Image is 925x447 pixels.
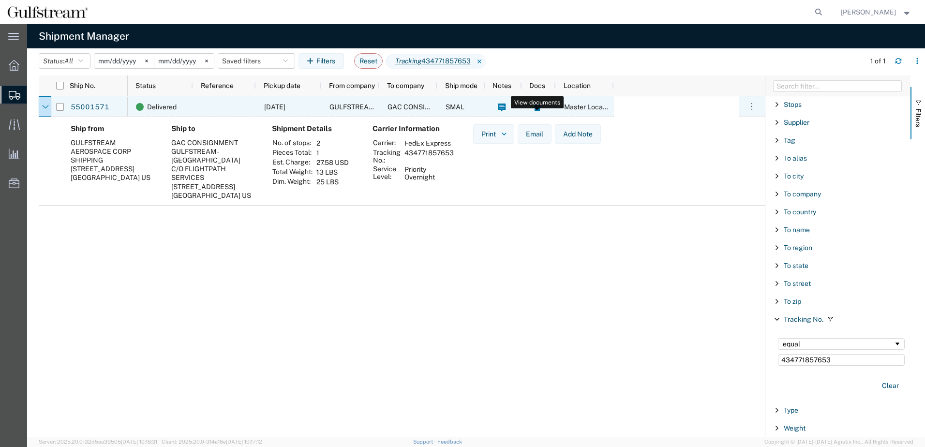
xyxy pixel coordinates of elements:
input: Filter Value [778,354,905,366]
img: logo [7,5,89,19]
span: Location [564,82,591,89]
span: 03/17/2025 [264,103,285,111]
span: GULFSTREAM AEROSPACE CORP [329,103,436,111]
th: No. of stops: [272,138,313,148]
td: 25 LBS [313,177,352,187]
div: 1 of 1 [870,56,887,66]
span: Client: 2025.20.0-314a16e [162,439,262,445]
div: [STREET_ADDRESS] [71,164,156,173]
span: Tracking No. [784,315,823,323]
td: Priority Overnight [401,164,457,182]
th: Carrier: [373,138,401,148]
div: C/O FLIGHTPATH SERVICES [171,164,256,182]
span: [DATE] 10:17:12 [226,439,262,445]
span: Server: 2025.20.0-32d5ea39505 [39,439,157,445]
td: 1 [313,148,352,158]
span: To country [784,208,816,216]
input: Not set [154,54,214,68]
button: Email [518,124,552,144]
div: SHIPPING [71,156,156,164]
div: [STREET_ADDRESS] [171,182,256,191]
a: 55001571 [70,100,110,115]
button: Add Note [555,124,601,144]
h4: Shipment Details [272,124,357,133]
span: To company [784,190,821,198]
td: 27.58 USD [313,158,352,167]
span: Weight [784,424,806,432]
div: [GEOGRAPHIC_DATA] US [71,173,156,182]
button: Clear [876,378,905,394]
h4: Shipment Manager [39,24,129,48]
span: Ship No. [70,82,95,89]
div: GAC CONSIGNMENT [171,138,256,147]
th: Tracking No.: [373,148,401,164]
a: Feedback [437,439,462,445]
th: Dim. Weight: [272,177,313,187]
span: Filters [914,108,922,127]
th: Pieces Total: [272,148,313,158]
button: Saved filters [218,53,295,69]
span: To zip [784,298,801,305]
button: Filters [298,53,344,69]
span: Supplier [784,119,809,126]
i: Tracking [395,56,421,66]
div: Filtering operator [778,338,905,350]
span: To company [387,82,424,89]
span: From company [329,82,375,89]
span: To state [784,262,808,269]
td: 13 LBS [313,167,352,177]
button: Reset [354,53,383,69]
span: [DATE] 10:18:31 [121,439,157,445]
span: To region [784,244,812,252]
span: Delivered [147,97,177,117]
span: To alias [784,154,807,162]
span: GAC CONSIGNMENT [388,103,454,111]
button: Status:All [39,53,90,69]
td: FedEx Express [401,138,457,148]
span: Notes [492,82,511,89]
th: Est. Charge: [272,158,313,167]
div: GULFSTREAM AEROSPACE CORP [71,138,156,156]
span: Tyler Moore [841,7,896,17]
span: Docs [529,82,545,89]
td: 2 [313,138,352,148]
h4: Carrier Information [373,124,450,133]
div: equal [783,340,894,348]
span: All [64,57,73,65]
input: Filter Columns Input [773,80,902,92]
span: To city [784,172,804,180]
span: Reference [201,82,234,89]
span: To street [784,280,811,287]
span: Tag [784,136,795,144]
input: Not set [94,54,154,68]
button: Print [473,124,514,144]
span: SMAL [446,103,464,111]
button: [PERSON_NAME] [840,6,912,18]
span: Pickup date [264,82,300,89]
span: Ship mode [445,82,477,89]
a: Support [413,439,437,445]
span: Tracking 434771857653 [386,54,474,69]
span: Type [784,406,798,414]
span: Copyright © [DATE]-[DATE] Agistix Inc., All Rights Reserved [764,438,913,446]
th: Total Weight: [272,167,313,177]
span: To name [784,226,810,234]
span: Status [135,82,156,89]
th: Service Level: [373,164,401,182]
h4: Ship to [171,124,256,133]
div: GULFSTREAM - [GEOGRAPHIC_DATA] [171,147,256,164]
span: Stops [784,101,802,108]
img: dropdown [500,130,508,138]
h4: Ship from [71,124,156,133]
div: Filter List 66 Filters [765,96,910,437]
td: 434771857653 [401,148,457,164]
div: [GEOGRAPHIC_DATA] US [171,191,256,200]
span: Master Location [564,103,614,111]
